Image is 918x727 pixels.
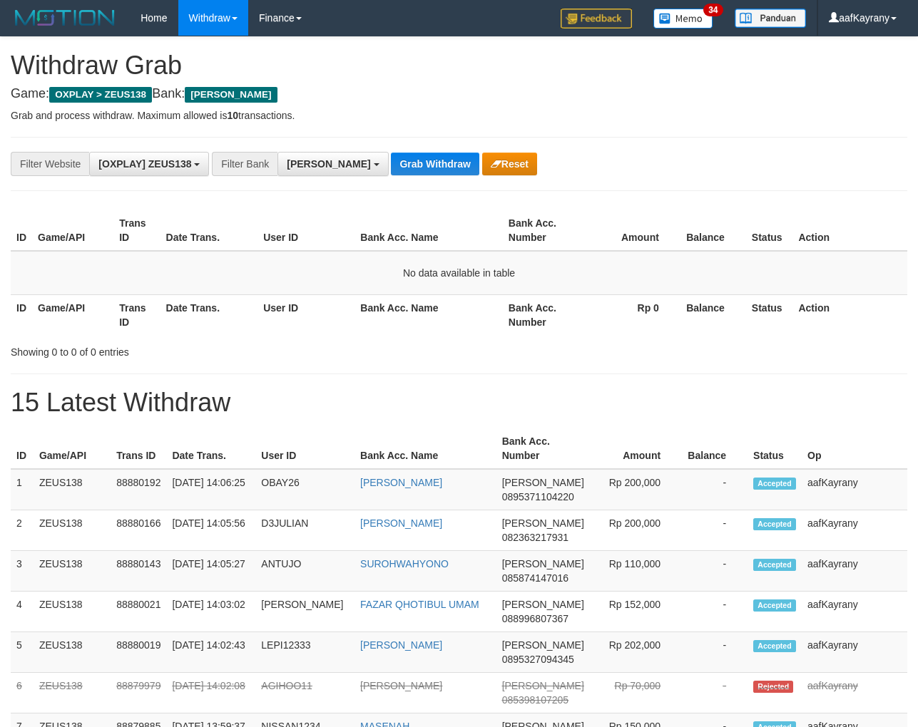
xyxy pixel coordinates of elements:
[11,210,32,251] th: ID
[113,210,160,251] th: Trans ID
[166,592,255,632] td: [DATE] 14:03:02
[360,639,442,651] a: [PERSON_NAME]
[680,294,746,335] th: Balance
[111,428,166,469] th: Trans ID
[682,469,748,510] td: -
[360,477,442,488] a: [PERSON_NAME]
[166,510,255,551] td: [DATE] 14:05:56
[802,592,907,632] td: aafKayrany
[502,572,568,584] span: Copy 085874147016 to clipboard
[682,673,748,713] td: -
[255,428,355,469] th: User ID
[166,673,255,713] td: [DATE] 14:02:08
[360,599,479,610] a: FAZAR QHOTIBUL UMAM
[503,294,584,335] th: Bank Acc. Number
[49,87,152,103] span: OXPLAY > ZEUS138
[502,517,584,529] span: [PERSON_NAME]
[11,251,907,295] td: No data available in table
[590,551,682,592] td: Rp 110,000
[360,517,442,529] a: [PERSON_NAME]
[583,294,680,335] th: Rp 0
[748,428,802,469] th: Status
[111,592,166,632] td: 88880021
[11,339,372,359] div: Showing 0 to 0 of 0 entries
[746,210,793,251] th: Status
[166,632,255,673] td: [DATE] 14:02:43
[277,152,388,176] button: [PERSON_NAME]
[255,673,355,713] td: AGIHOO11
[502,680,584,691] span: [PERSON_NAME]
[11,469,34,510] td: 1
[11,510,34,551] td: 2
[227,110,238,121] strong: 10
[590,632,682,673] td: Rp 202,000
[34,510,111,551] td: ZEUS138
[703,4,723,16] span: 34
[792,294,907,335] th: Action
[160,210,258,251] th: Date Trans.
[360,680,442,691] a: [PERSON_NAME]
[502,654,574,665] span: Copy 0895327094345 to clipboard
[89,152,209,176] button: [OXPLAY] ZEUS138
[680,210,746,251] th: Balance
[753,559,796,571] span: Accepted
[34,673,111,713] td: ZEUS138
[34,551,111,592] td: ZEUS138
[11,294,32,335] th: ID
[482,153,537,175] button: Reset
[32,210,113,251] th: Game/API
[166,551,255,592] td: [DATE] 14:05:27
[11,592,34,632] td: 4
[682,632,748,673] td: -
[255,632,355,673] td: LEPI12333
[360,558,449,569] a: SUROHWAHYONO
[802,469,907,510] td: aafKayrany
[34,592,111,632] td: ZEUS138
[11,551,34,592] td: 3
[391,153,479,175] button: Grab Withdraw
[111,510,166,551] td: 88880166
[503,210,584,251] th: Bank Acc. Number
[111,551,166,592] td: 88880143
[753,640,796,652] span: Accepted
[682,551,748,592] td: -
[113,294,160,335] th: Trans ID
[185,87,277,103] span: [PERSON_NAME]
[682,510,748,551] td: -
[802,428,907,469] th: Op
[753,518,796,530] span: Accepted
[682,592,748,632] td: -
[753,478,796,490] span: Accepted
[802,510,907,551] td: aafKayrany
[746,294,793,335] th: Status
[11,152,89,176] div: Filter Website
[287,158,370,170] span: [PERSON_NAME]
[496,428,590,469] th: Bank Acc. Number
[561,9,632,29] img: Feedback.jpg
[590,592,682,632] td: Rp 152,000
[502,694,568,706] span: Copy 085398107205 to clipboard
[255,592,355,632] td: [PERSON_NAME]
[502,613,568,624] span: Copy 088996807367 to clipboard
[502,532,568,543] span: Copy 082363217931 to clipboard
[11,632,34,673] td: 5
[682,428,748,469] th: Balance
[11,108,907,123] p: Grab and process withdraw. Maximum allowed is transactions.
[653,9,713,29] img: Button%20Memo.svg
[111,632,166,673] td: 88880019
[590,428,682,469] th: Amount
[355,428,496,469] th: Bank Acc. Name
[355,294,503,335] th: Bank Acc. Name
[355,210,503,251] th: Bank Acc. Name
[257,210,355,251] th: User ID
[502,491,574,502] span: Copy 0895371104220 to clipboard
[802,673,907,713] td: aafKayrany
[212,152,277,176] div: Filter Bank
[257,294,355,335] th: User ID
[802,632,907,673] td: aafKayrany
[735,9,806,28] img: panduan.png
[111,673,166,713] td: 88879979
[590,510,682,551] td: Rp 200,000
[255,510,355,551] td: D3JULIAN
[11,51,907,80] h1: Withdraw Grab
